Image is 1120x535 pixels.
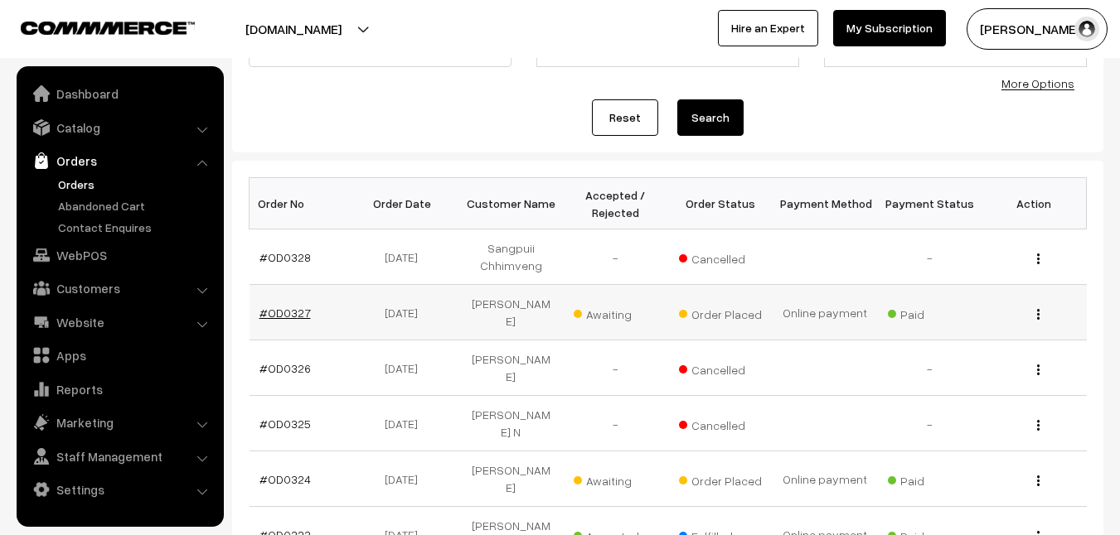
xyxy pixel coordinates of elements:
[718,10,818,46] a: Hire an Expert
[773,451,877,507] td: Online payment
[574,301,657,323] span: Awaiting
[967,8,1108,50] button: [PERSON_NAME]
[54,197,218,214] a: Abandoned Cart
[1037,309,1040,320] img: Menu
[1074,17,1099,41] img: user
[773,285,877,340] td: Online payment
[877,396,982,451] td: -
[592,99,658,136] a: Reset
[563,178,667,229] th: Accepted / Rejected
[679,301,762,323] span: Order Placed
[668,178,773,229] th: Order Status
[354,396,458,451] td: [DATE]
[677,99,744,136] button: Search
[877,340,982,396] td: -
[773,178,877,229] th: Payment Method
[1037,253,1040,264] img: Menu
[458,178,563,229] th: Customer Name
[259,361,311,375] a: #OD0326
[354,229,458,285] td: [DATE]
[21,441,218,471] a: Staff Management
[679,468,762,489] span: Order Placed
[563,229,667,285] td: -
[259,250,311,264] a: #OD0328
[1037,364,1040,375] img: Menu
[21,113,218,142] a: Catalog
[187,8,400,50] button: [DOMAIN_NAME]
[458,340,563,396] td: [PERSON_NAME]
[21,307,218,337] a: Website
[833,10,946,46] a: My Subscription
[877,178,982,229] th: Payment Status
[1037,420,1040,431] img: Menu
[259,472,311,486] a: #OD0324
[458,229,563,285] td: Sangpuii Chhimveng
[354,285,458,340] td: [DATE]
[574,468,657,489] span: Awaiting
[259,417,311,431] a: #OD0325
[563,396,667,451] td: -
[54,176,218,193] a: Orders
[21,340,218,370] a: Apps
[21,17,166,36] a: COMMMERCE
[21,240,218,270] a: WebPOS
[888,468,971,489] span: Paid
[250,178,354,229] th: Order No
[21,146,218,176] a: Orders
[563,340,667,396] td: -
[877,229,982,285] td: -
[1001,76,1074,90] a: More Options
[54,219,218,236] a: Contact Enquires
[21,374,218,404] a: Reports
[21,22,195,34] img: COMMMERCE
[679,357,762,378] span: Cancelled
[458,396,563,451] td: [PERSON_NAME] N
[354,178,458,229] th: Order Date
[21,407,218,437] a: Marketing
[21,475,218,504] a: Settings
[679,412,762,434] span: Cancelled
[888,301,971,323] span: Paid
[679,246,762,267] span: Cancelled
[458,451,563,507] td: [PERSON_NAME]
[982,178,1086,229] th: Action
[1037,475,1040,486] img: Menu
[354,451,458,507] td: [DATE]
[21,273,218,303] a: Customers
[259,306,311,320] a: #OD0327
[21,79,218,108] a: Dashboard
[458,285,563,340] td: [PERSON_NAME]
[354,340,458,396] td: [DATE]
